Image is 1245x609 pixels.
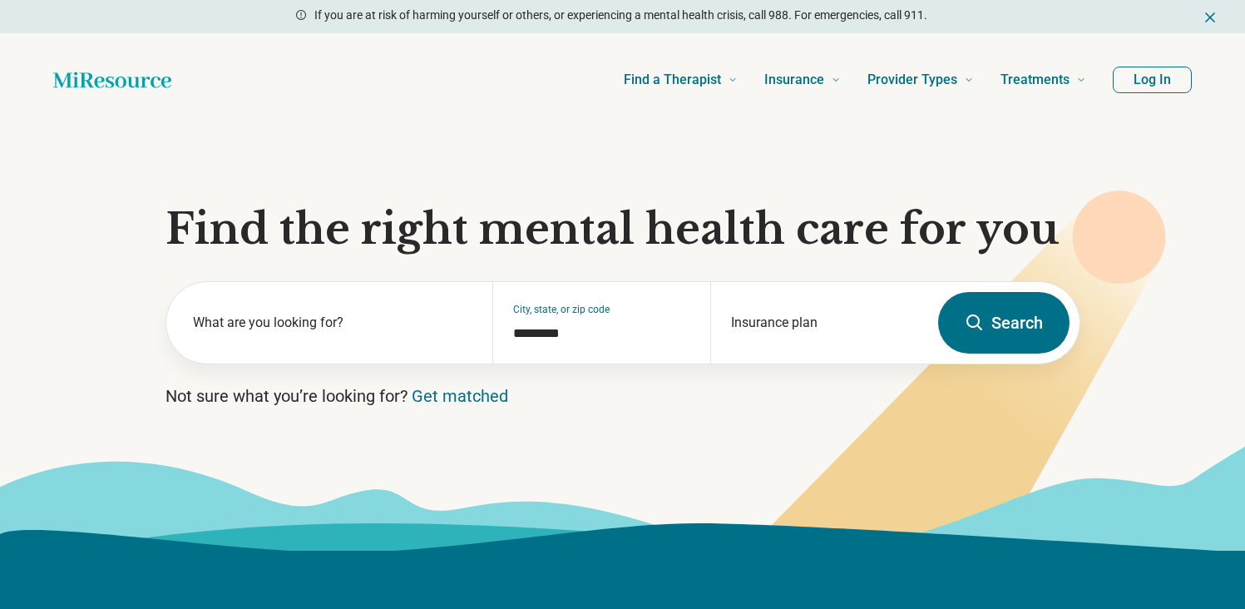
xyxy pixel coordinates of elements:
[764,47,841,113] a: Insurance
[867,47,974,113] a: Provider Types
[53,63,171,97] a: Home page
[1202,7,1218,27] button: Dismiss
[193,313,473,333] label: What are you looking for?
[1113,67,1192,93] button: Log In
[624,68,721,92] span: Find a Therapist
[166,384,1080,408] p: Not sure what you’re looking for?
[624,47,738,113] a: Find a Therapist
[314,7,927,24] p: If you are at risk of harming yourself or others, or experiencing a mental health crisis, call 98...
[1000,47,1086,113] a: Treatments
[412,386,508,406] a: Get matched
[166,205,1080,255] h1: Find the right mental health care for you
[764,68,824,92] span: Insurance
[1000,68,1070,92] span: Treatments
[867,68,957,92] span: Provider Types
[938,292,1070,354] button: Search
